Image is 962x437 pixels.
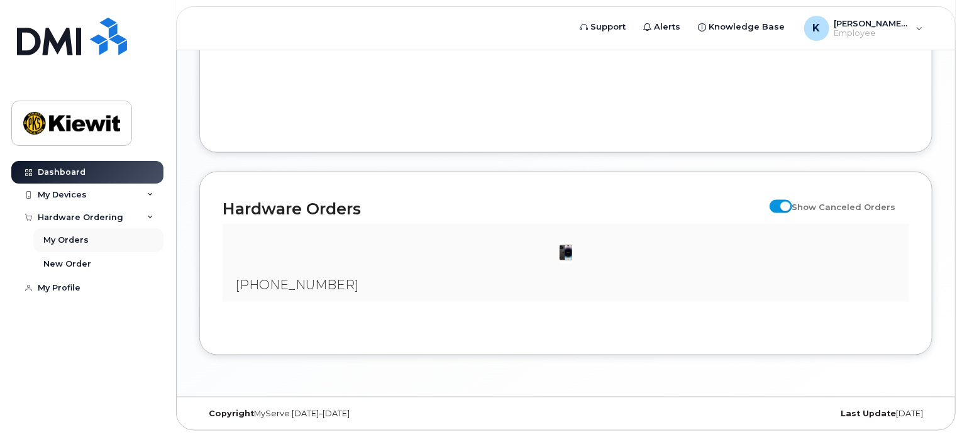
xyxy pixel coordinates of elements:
span: [PHONE_NUMBER] [235,277,358,292]
a: Support [572,14,635,40]
span: Support [591,21,626,33]
span: Knowledge Base [709,21,785,33]
span: Show Canceled Orders [792,202,896,212]
iframe: Messenger Launcher [907,382,953,428]
span: [PERSON_NAME].[PERSON_NAME] [834,18,910,28]
input: Show Canceled Orders [770,195,780,205]
div: MyServe [DATE]–[DATE] [199,409,444,419]
a: Alerts [635,14,690,40]
span: K [813,21,821,36]
strong: Last Update [841,409,896,418]
span: Employee [834,28,910,38]
img: image20231002-3703462-njx0qo.jpeg [553,240,578,265]
div: Krystal.Montgomery [795,16,932,41]
div: [DATE] [688,409,932,419]
span: Alerts [655,21,681,33]
strong: Copyright [209,409,254,418]
a: Knowledge Base [690,14,794,40]
h2: Hardware Orders [223,199,763,218]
